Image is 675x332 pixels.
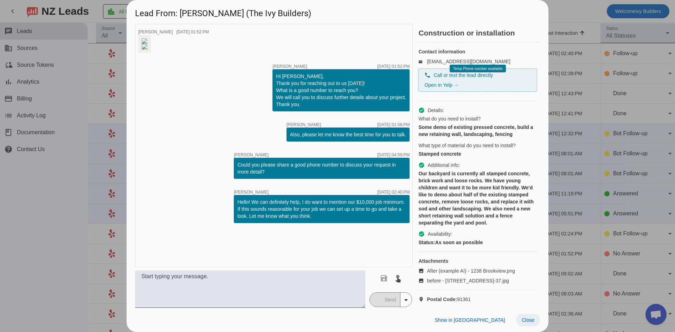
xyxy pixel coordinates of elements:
[287,123,321,127] span: [PERSON_NAME]
[418,150,537,157] div: Stamped concrete
[427,107,444,114] span: Details:
[453,67,502,71] span: Temp Phone number available
[427,267,515,274] span: After (example AI) - 1238 Brookview.png
[427,162,460,169] span: Additional info:
[237,198,406,220] div: Hello! We can definitely help, I do want to mention our $10,000 job minimum. If this sounds reaso...
[418,60,427,63] mat-icon: email
[433,72,493,79] span: Call or text the lead directly
[176,30,209,34] div: [DATE] 01:52:PM
[272,64,307,69] span: [PERSON_NAME]
[427,230,452,237] span: Availability:
[424,82,458,88] a: Open in Yelp →
[418,48,537,55] h4: Contact information
[377,190,410,194] div: [DATE] 02:40:PM
[418,239,537,246] div: As soon as possible
[418,258,537,265] h4: Attachments
[418,170,537,226] div: Our backyard is currently all stamped concrete, brick work and loose rocks. We have young childre...
[290,131,406,138] div: Also, please let me know the best time for you to talk.​
[377,123,410,127] div: [DATE] 01:58:PM
[418,115,481,122] span: What do you need to install?
[377,153,410,157] div: [DATE] 04:59:PM
[418,107,425,113] mat-icon: check_circle
[402,296,410,304] mat-icon: arrow_drop_down
[237,161,406,175] div: Could you please share a good phone number to discuss your request in more detail?​
[516,314,540,326] button: Close
[418,240,435,245] strong: Status:
[522,317,534,323] span: Close
[418,142,515,149] span: What type of material do you need to install?
[418,278,427,284] mat-icon: image
[418,297,427,302] mat-icon: location_on
[234,190,269,194] span: [PERSON_NAME]
[429,314,510,326] button: Show in [GEOGRAPHIC_DATA]
[418,30,540,37] h2: Construction or installation
[138,30,173,34] span: [PERSON_NAME]
[418,124,537,138] div: Some demo of existing pressed concrete, build a new retaining wall, landscaping, fencing
[276,73,406,108] div: Hi [PERSON_NAME], Thank you for reaching out to us [DATE]! What is a good number to reach you? We...
[435,317,505,323] span: Show in [GEOGRAPHIC_DATA]
[418,268,427,274] mat-icon: image
[418,231,425,237] mat-icon: check_circle
[394,274,402,282] mat-icon: touch_app
[234,153,269,157] span: [PERSON_NAME]
[418,162,425,168] mat-icon: check_circle
[427,277,509,284] span: before - [STREET_ADDRESS]-37.jpg
[142,38,147,44] img: ydBnD_RBP0uAHgA5GdH-zw
[424,72,431,78] mat-icon: phone
[427,59,510,64] a: [EMAIL_ADDRESS][DOMAIN_NAME]
[377,64,410,69] div: [DATE] 01:52:PM
[418,277,537,284] a: before - [STREET_ADDRESS]-37.jpg
[427,297,457,302] strong: Postal Code:
[418,267,537,274] a: After (example AI) - 1238 Brookview.png
[427,296,471,303] span: 91361
[142,44,147,50] img: Btln0epjS6NVkfd4D_Hl8w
